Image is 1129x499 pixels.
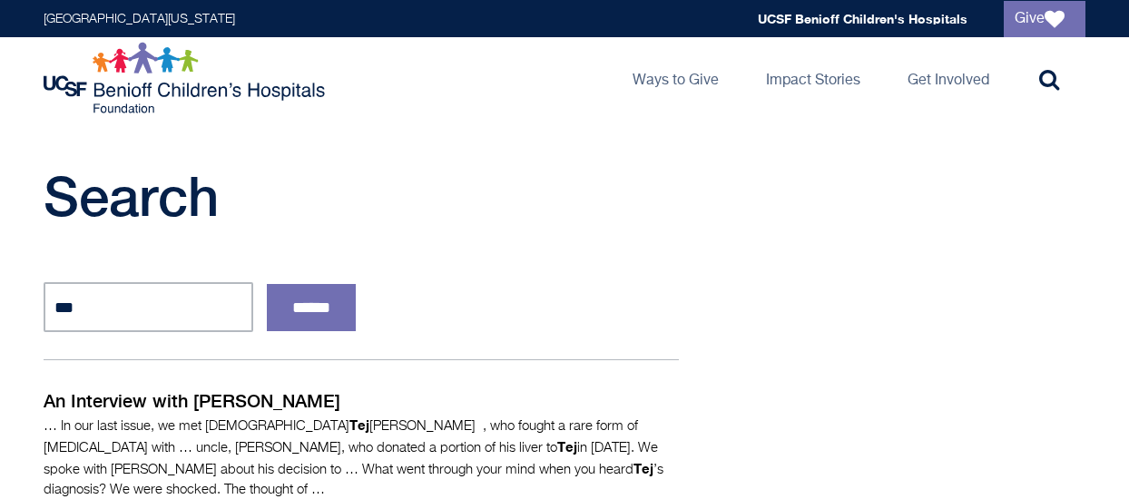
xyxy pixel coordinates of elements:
[44,387,679,415] p: An Interview with [PERSON_NAME]
[893,37,1004,119] a: Get Involved
[751,37,875,119] a: Impact Stories
[758,11,967,26] a: UCSF Benioff Children's Hospitals
[44,164,742,228] h1: Search
[349,416,369,433] strong: Tej
[44,13,235,25] a: [GEOGRAPHIC_DATA][US_STATE]
[44,42,329,114] img: Logo for UCSF Benioff Children's Hospitals Foundation
[1004,1,1085,37] a: Give
[618,37,733,119] a: Ways to Give
[633,460,653,476] strong: Tej
[557,438,577,455] strong: Tej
